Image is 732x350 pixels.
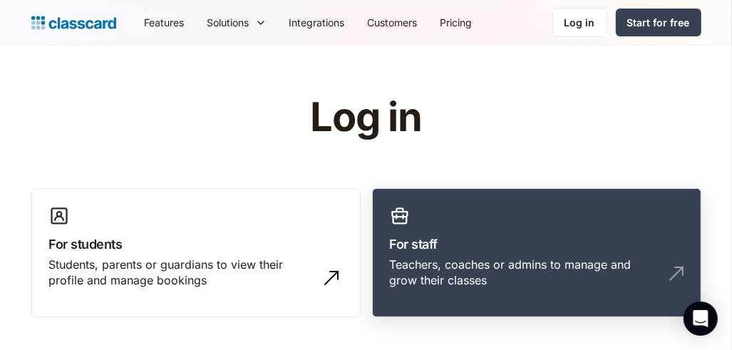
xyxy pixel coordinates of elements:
div: Open Intercom Messenger [684,302,718,336]
a: home [31,13,116,33]
div: Solutions [196,6,278,38]
a: Start for free [616,9,701,36]
div: Start for free [627,15,690,30]
div: Solutions [207,15,249,30]
div: Students, parents or guardians to view their profile and manage bookings [49,257,314,289]
div: Log in [565,15,595,30]
a: For studentsStudents, parents or guardians to view their profile and manage bookings [31,188,361,318]
a: Log in [552,8,607,37]
a: Pricing [429,6,484,38]
div: Teachers, coaches or admins to manage and grow their classes [390,257,655,289]
a: For staffTeachers, coaches or admins to manage and grow their classes [372,188,701,318]
a: Integrations [278,6,356,38]
a: Features [133,6,196,38]
h1: Log in [140,96,592,140]
h3: For staff [390,235,684,254]
h3: For students [49,235,343,254]
a: Customers [356,6,429,38]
